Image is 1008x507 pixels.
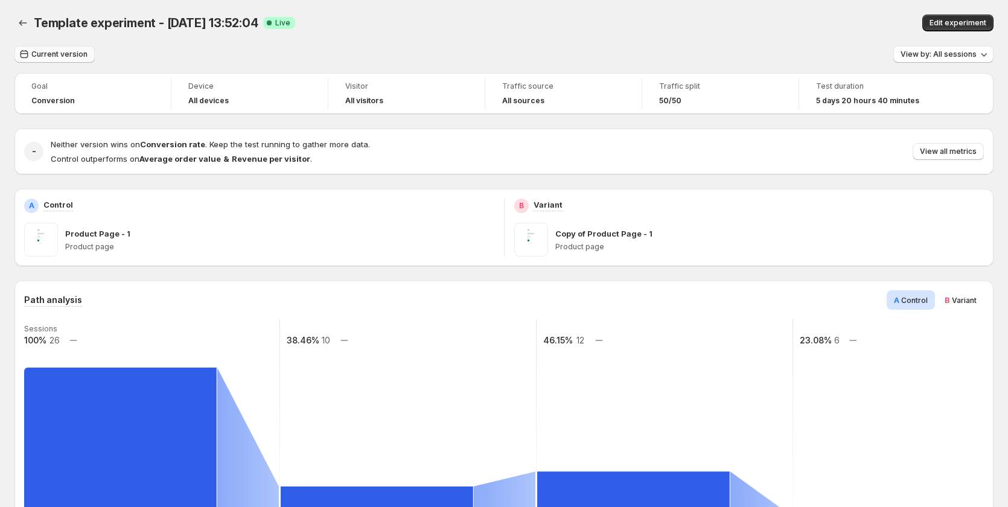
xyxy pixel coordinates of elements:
span: Current version [31,49,88,59]
span: A [894,295,899,305]
span: 5 days 20 hours 40 minutes [816,96,919,106]
span: 50/50 [659,96,681,106]
text: 46.15% [543,335,573,345]
h2: B [519,201,524,211]
p: Variant [534,199,563,211]
img: Copy of Product Page - 1 [514,223,548,257]
h2: - [32,145,36,158]
span: View by: All sessions [901,49,977,59]
text: 38.46% [287,335,319,345]
h4: All sources [502,96,544,106]
span: Device [188,81,311,91]
p: Product page [65,242,494,252]
span: Goal [31,81,154,91]
span: Template experiment - [DATE] 13:52:04 [34,16,258,30]
a: GoalConversion [31,80,154,107]
span: Traffic split [659,81,782,91]
span: Control outperforms on . [51,154,312,164]
strong: Revenue per visitor [232,154,310,164]
strong: & [223,154,229,164]
button: View all metrics [913,143,984,160]
text: 100% [24,335,46,345]
strong: Average order value [139,154,221,164]
span: B [945,295,950,305]
text: 26 [49,335,60,345]
span: Control [901,296,928,305]
h3: Path analysis [24,294,82,306]
span: View all metrics [920,147,977,156]
span: Edit experiment [930,18,986,28]
span: Live [275,18,290,28]
a: VisitorAll visitors [345,80,468,107]
a: Traffic sourceAll sources [502,80,625,107]
text: 12 [576,335,584,345]
a: Traffic split50/50 [659,80,782,107]
span: Traffic source [502,81,625,91]
button: Back [14,14,31,31]
p: Control [43,199,73,211]
span: Visitor [345,81,468,91]
text: 6 [834,335,840,345]
h2: A [29,201,34,211]
button: Edit experiment [922,14,994,31]
text: 23.08% [800,335,832,345]
text: 10 [322,335,330,345]
span: Test duration [816,81,939,91]
span: Conversion [31,96,75,106]
text: Sessions [24,324,57,333]
a: Test duration5 days 20 hours 40 minutes [816,80,939,107]
a: DeviceAll devices [188,80,311,107]
span: Variant [952,296,977,305]
h4: All visitors [345,96,383,106]
img: Product Page - 1 [24,223,58,257]
button: Current version [14,46,95,63]
strong: Conversion rate [140,139,205,149]
p: Copy of Product Page - 1 [555,228,652,240]
p: Product Page - 1 [65,228,130,240]
h4: All devices [188,96,229,106]
button: View by: All sessions [893,46,994,63]
p: Product page [555,242,984,252]
span: Neither version wins on . Keep the test running to gather more data. [51,139,370,149]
